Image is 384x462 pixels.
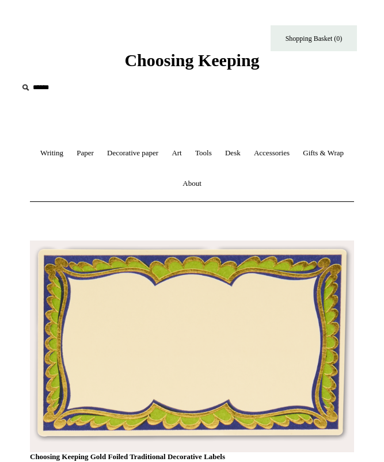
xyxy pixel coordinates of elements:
img: Choosing Keeping Gold Foiled Traditional Decorative Labels [30,240,354,452]
a: Art [166,138,187,169]
a: About [177,169,207,199]
span: Choosing Keeping [124,51,259,70]
a: Tools [189,138,218,169]
a: Shopping Basket (0) [271,25,357,51]
a: Writing [35,138,69,169]
a: Decorative paper [101,138,164,169]
h1: Choosing Keeping Gold Foiled Traditional Decorative Labels [30,261,354,461]
a: Paper [71,138,100,169]
a: Gifts & Wrap [297,138,349,169]
a: Accessories [248,138,295,169]
a: Desk [219,138,246,169]
a: Choosing Keeping [124,60,259,68]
